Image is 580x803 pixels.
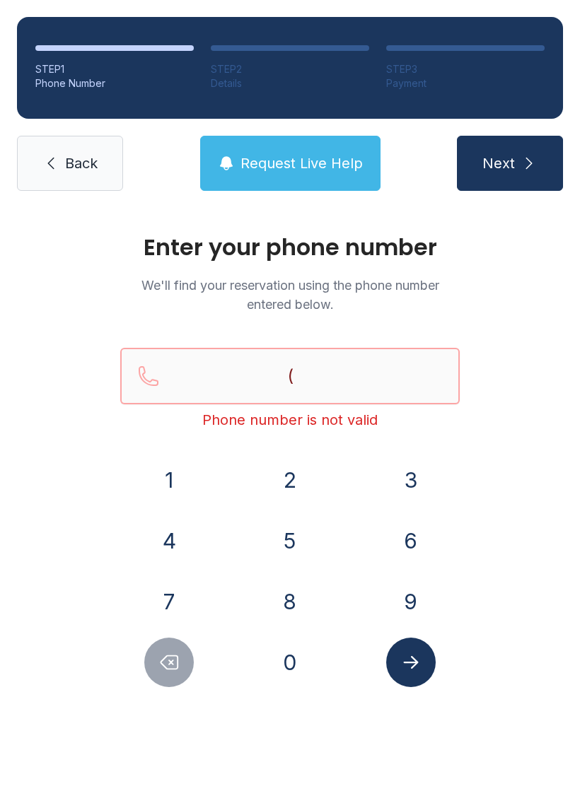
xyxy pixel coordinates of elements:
div: Phone Number [35,76,194,90]
div: STEP 3 [386,62,545,76]
span: Back [65,153,98,173]
button: 1 [144,455,194,505]
span: Request Live Help [240,153,363,173]
button: 3 [386,455,436,505]
div: Details [211,76,369,90]
div: Phone number is not valid [120,410,460,430]
button: Delete number [144,638,194,687]
div: STEP 2 [211,62,369,76]
button: 5 [265,516,315,565]
button: Submit lookup form [386,638,436,687]
button: 8 [265,577,315,626]
button: 9 [386,577,436,626]
button: 6 [386,516,436,565]
button: 4 [144,516,194,565]
p: We'll find your reservation using the phone number entered below. [120,276,460,314]
span: Next [482,153,515,173]
h1: Enter your phone number [120,236,460,259]
input: Reservation phone number [120,348,460,404]
button: 7 [144,577,194,626]
div: Payment [386,76,545,90]
button: 0 [265,638,315,687]
button: 2 [265,455,315,505]
div: STEP 1 [35,62,194,76]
